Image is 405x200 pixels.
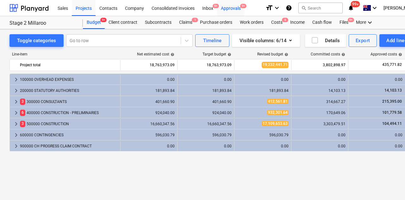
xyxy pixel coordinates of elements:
div: 0.00 [237,144,289,148]
button: Details [305,34,346,47]
div: 500000 CONSTRUCTION [20,119,118,129]
div: 0.00 [123,77,175,82]
div: Line-item [9,52,120,56]
div: 596,030.79 [123,133,175,137]
div: 170,649.06 [294,111,346,115]
div: Committed costs [311,52,345,56]
div: 0.00 [123,144,175,148]
div: 200000 STATUTORY AUTHORITIES [20,86,118,96]
button: Timeline [195,34,229,47]
span: keyboard_arrow_right [12,98,20,106]
span: 19,232,441.71 [262,62,289,68]
div: Target budget [202,52,231,56]
div: 401,660.90 [123,100,175,104]
a: Client contract [105,16,141,29]
div: Claims [175,16,196,29]
div: More [352,16,377,29]
div: Project total [20,60,118,70]
span: 101,779.58 [382,110,402,115]
div: 16,660,347.56 [180,122,232,126]
span: 3 [20,99,25,105]
span: help [226,53,231,56]
div: 900000 CH PROGRESS CLAIM CONTRACT [20,141,118,151]
button: Search [298,3,343,13]
a: Subcontracts [141,16,175,29]
span: help [340,53,345,56]
div: Approved costs [371,52,402,56]
div: 0.00 [351,144,402,148]
div: 300000 CONSULTANTS [20,97,118,107]
div: Export [356,36,370,45]
a: Cash flow [308,16,336,29]
span: keyboard_arrow_right [12,109,20,117]
span: 14,103.13 [384,88,402,93]
a: Budget9+ [83,16,105,29]
span: help [283,53,288,56]
div: Net estimated cost [137,52,174,56]
a: Files9+ [336,16,352,29]
span: help [397,53,402,56]
span: 99+ [351,1,360,7]
span: help [169,53,174,56]
i: keyboard_arrow_down [371,4,378,12]
i: keyboard_arrow_down [366,19,374,26]
span: 215,395.00 [382,99,402,104]
button: Visible columns:6/14 [232,34,300,47]
div: Budget [83,16,105,29]
a: Income [286,16,308,29]
span: 3 [20,121,25,127]
span: keyboard_arrow_right [12,76,20,83]
span: 435,771.82 [382,62,402,68]
div: Toggle categories [17,36,56,45]
span: 412,561.81 [267,99,289,104]
div: Timeline [203,36,221,45]
div: 16,660,347.56 [123,122,175,126]
a: Purchase orders [196,16,236,29]
div: 596,030.79 [237,133,289,137]
span: 9+ [213,4,219,8]
span: search [301,5,306,10]
div: Visible columns : 6/14 [240,36,292,45]
span: keyboard_arrow_right [12,87,20,94]
div: Revised budget [257,52,288,56]
a: Claims1 [175,16,196,29]
div: 0.00 [180,77,232,82]
div: 18,763,973.09 [123,60,175,70]
span: keyboard_arrow_right [12,131,20,139]
div: 181,893.84 [237,88,289,93]
button: Toggle categories [9,34,64,47]
i: Knowledge base [286,4,292,12]
span: 6 [282,18,288,22]
div: 3,802,898.97 [294,60,346,70]
div: Details [311,36,340,45]
div: 0.00 [351,77,402,82]
div: Stage 2 Millaroo [9,20,75,27]
div: 18,763,973.09 [180,60,232,70]
span: 104,494.11 [382,121,402,126]
span: 1 [192,18,198,22]
div: 600000 CONTINGENCIES [20,130,118,140]
i: format_size [265,4,273,12]
div: 924,040.00 [123,111,175,115]
div: 924,040.00 [180,111,232,115]
a: Work orders [236,16,267,29]
div: 0.00 [237,77,289,82]
div: 181,893.84 [180,88,232,93]
div: 0.00 [294,77,346,82]
span: keyboard_arrow_right [12,120,20,128]
button: Export [349,34,377,47]
div: 401,660.90 [180,100,232,104]
div: 0.00 [351,133,402,137]
div: 3,303,479.51 [294,122,346,126]
div: 400000 CONSTRUCTION - PRELIMINARIES [20,108,118,118]
span: 6 [20,110,25,116]
i: notifications [348,4,354,12]
a: Costs6 [267,16,286,29]
span: 9+ [240,4,246,8]
span: 9+ [100,18,107,22]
